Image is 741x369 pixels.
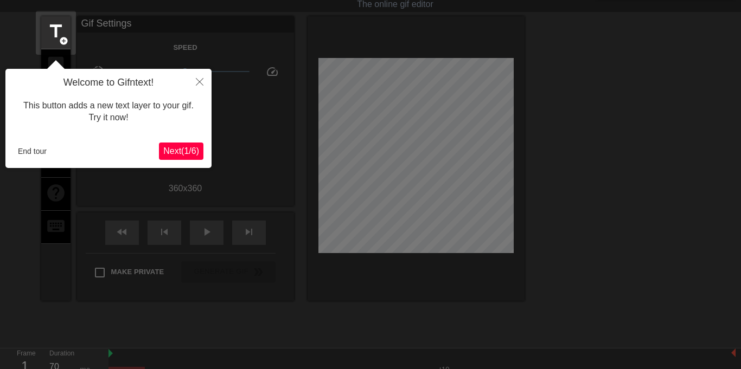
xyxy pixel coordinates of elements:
[14,89,203,135] div: This button adds a new text layer to your gif. Try it now!
[163,146,199,156] span: Next ( 1 / 6 )
[14,77,203,89] h4: Welcome to Gifntext!
[188,69,212,94] button: Close
[159,143,203,160] button: Next
[14,143,51,159] button: End tour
